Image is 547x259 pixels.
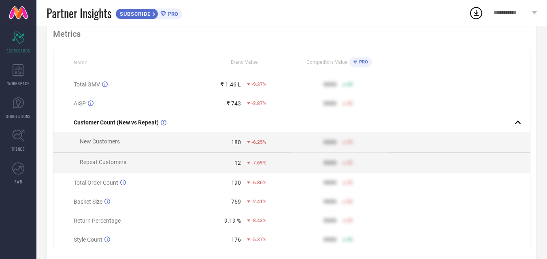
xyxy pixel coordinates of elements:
[324,198,336,205] div: 9999
[251,180,266,185] span: -6.86%
[251,160,266,166] span: -7.69%
[324,217,336,224] div: 9999
[53,29,530,39] div: Metrics
[347,160,353,166] span: 50
[324,160,336,166] div: 9999
[115,6,182,19] a: SUBSCRIBEPRO
[324,139,336,145] div: 9999
[324,236,336,243] div: 9999
[220,81,241,88] div: ₹ 1.46 L
[234,160,241,166] div: 12
[231,198,241,205] div: 769
[251,82,266,87] span: -9.37%
[74,60,87,65] span: Name
[80,159,126,165] span: Repeat Customers
[11,146,25,152] span: TRENDS
[231,236,241,243] div: 176
[347,237,353,242] span: 50
[15,179,22,185] span: FWD
[226,100,241,107] div: ₹ 743
[231,179,241,186] div: 190
[347,199,353,204] span: 50
[347,139,353,145] span: 50
[166,11,178,17] span: PRO
[6,48,30,54] span: SCORECARDS
[324,81,336,88] div: 9999
[116,11,153,17] span: SUBSCRIBE
[74,100,86,107] span: AISP
[251,218,266,223] span: -8.43%
[74,81,100,88] span: Total GMV
[469,6,483,20] div: Open download list
[74,119,159,126] span: Customer Count (New vs Repeat)
[224,217,241,224] div: 9.19 %
[347,82,353,87] span: 50
[74,236,102,243] span: Style Count
[347,218,353,223] span: 50
[74,198,102,205] span: Basket Size
[74,179,118,186] span: Total Order Count
[251,237,266,242] span: -5.37%
[80,138,120,145] span: New Customers
[74,217,121,224] span: Return Percentage
[324,100,336,107] div: 9999
[306,59,347,65] span: Competitors Value
[251,139,266,145] span: -6.25%
[357,59,368,65] span: PRO
[347,101,353,106] span: 50
[251,101,266,106] span: -2.87%
[231,139,241,145] div: 180
[324,179,336,186] div: 9999
[6,113,31,119] span: SUGGESTIONS
[47,5,111,21] span: Partner Insights
[7,80,30,86] span: WORKSPACE
[347,180,353,185] span: 50
[231,59,258,65] span: Brand Value
[251,199,266,204] span: -2.41%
